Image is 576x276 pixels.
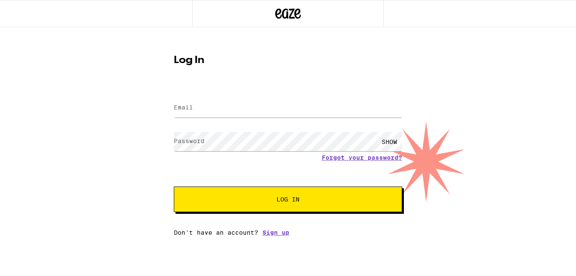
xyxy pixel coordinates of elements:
a: Sign up [262,229,289,236]
div: Don't have an account? [174,229,402,236]
input: Email [174,98,402,118]
a: Forgot your password? [322,154,402,161]
label: Password [174,138,204,144]
div: SHOW [377,132,402,151]
span: Log In [276,196,300,202]
h1: Log In [174,55,402,66]
button: Log In [174,187,402,212]
label: Email [174,104,193,111]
